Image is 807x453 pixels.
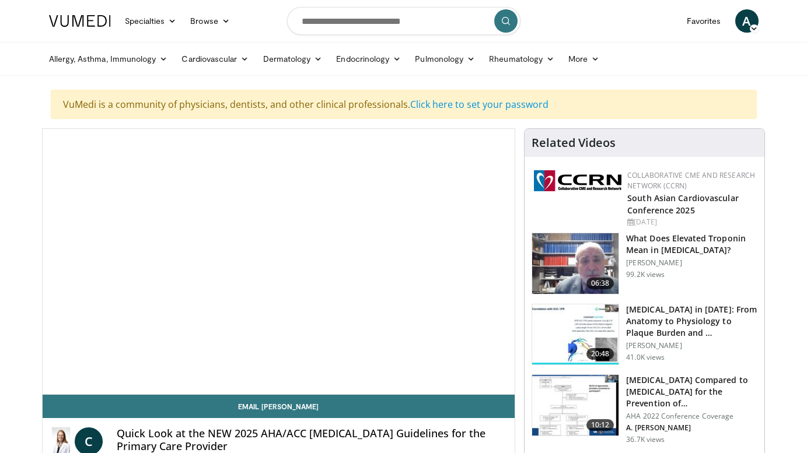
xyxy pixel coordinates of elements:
a: Click here to set your password [410,98,549,111]
a: Dermatology [256,47,330,71]
p: [PERSON_NAME] [626,341,757,350]
a: 06:38 What Does Elevated Troponin Mean in [MEDICAL_DATA]? [PERSON_NAME] 99.2K views [532,233,757,294]
div: VuMedi is a community of physicians, dentists, and other clinical professionals. [51,90,757,119]
h4: Related Videos [532,136,616,150]
a: Favorites [680,9,728,33]
span: 10:12 [586,419,614,431]
h3: [MEDICAL_DATA] Compared to [MEDICAL_DATA] for the Prevention of… [626,374,757,409]
span: 06:38 [586,278,614,289]
a: Email [PERSON_NAME] [43,395,515,418]
a: More [561,47,606,71]
a: Allergy, Asthma, Immunology [42,47,175,71]
h3: What Does Elevated Troponin Mean in [MEDICAL_DATA]? [626,233,757,256]
a: A [735,9,759,33]
h3: [MEDICAL_DATA] in [DATE]: From Anatomy to Physiology to Plaque Burden and … [626,304,757,339]
input: Search topics, interventions [287,7,520,35]
span: 20:48 [586,348,614,360]
p: [PERSON_NAME] [626,258,757,268]
p: A. [PERSON_NAME] [626,423,757,433]
a: Rheumatology [482,47,561,71]
p: 99.2K views [626,270,665,279]
img: 98daf78a-1d22-4ebe-927e-10afe95ffd94.150x105_q85_crop-smart_upscale.jpg [532,233,619,294]
img: 823da73b-7a00-425d-bb7f-45c8b03b10c3.150x105_q85_crop-smart_upscale.jpg [532,304,619,365]
p: 41.0K views [626,353,665,362]
a: 20:48 [MEDICAL_DATA] in [DATE]: From Anatomy to Physiology to Plaque Burden and … [PERSON_NAME] 4... [532,304,757,366]
a: Pulmonology [408,47,482,71]
img: VuMedi Logo [49,15,111,27]
a: Specialties [118,9,184,33]
h4: Quick Look at the NEW 2025 AHA/ACC [MEDICAL_DATA] Guidelines for the Primary Care Provider [117,427,505,452]
a: 10:12 [MEDICAL_DATA] Compared to [MEDICAL_DATA] for the Prevention of… AHA 2022 Conference Covera... [532,374,757,444]
img: 7c0f9b53-1609-4588-8498-7cac8464d722.150x105_q85_crop-smart_upscale.jpg [532,375,619,436]
a: Collaborative CME and Research Network (CCRN) [627,170,755,191]
video-js: Video Player [43,129,515,395]
div: [DATE] [627,217,755,227]
img: a04ee3ba-8487-4636-b0fb-5e8d268f3737.png.150x105_q85_autocrop_double_scale_upscale_version-0.2.png [534,170,621,191]
p: AHA 2022 Conference Coverage [626,412,757,421]
a: Browse [183,9,237,33]
a: Cardiovascular [174,47,256,71]
a: South Asian Cardiovascular Conference 2025 [627,192,739,216]
a: Endocrinology [329,47,408,71]
p: 36.7K views [626,435,665,444]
